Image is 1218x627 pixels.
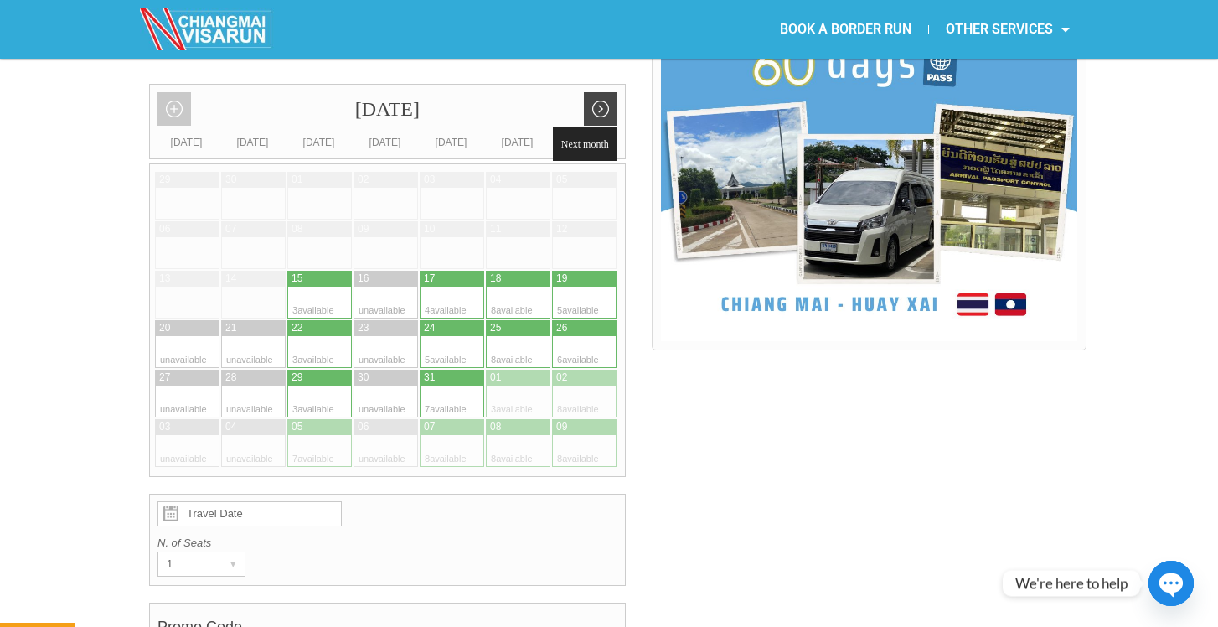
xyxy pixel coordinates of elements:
[225,272,236,286] div: 14
[159,321,170,335] div: 20
[424,321,435,335] div: 24
[358,420,369,434] div: 06
[225,173,236,187] div: 30
[358,272,369,286] div: 16
[292,321,302,335] div: 22
[550,134,617,151] div: [DATE]
[556,222,567,236] div: 12
[225,420,236,434] div: 04
[358,173,369,187] div: 02
[556,272,567,286] div: 19
[292,370,302,385] div: 29
[929,10,1086,49] a: OTHER SERVICES
[150,85,625,134] div: [DATE]
[157,535,617,552] label: N. of Seats
[424,420,435,434] div: 07
[358,321,369,335] div: 23
[159,272,170,286] div: 13
[490,370,501,385] div: 01
[609,10,1086,49] nav: Menu
[225,222,236,236] div: 07
[221,552,245,576] div: ▾
[556,370,567,385] div: 02
[352,134,418,151] div: [DATE]
[553,127,617,161] span: Next month
[424,222,435,236] div: 10
[418,134,484,151] div: [DATE]
[484,134,550,151] div: [DATE]
[424,173,435,187] div: 03
[358,370,369,385] div: 30
[225,321,236,335] div: 21
[159,420,170,434] div: 03
[219,134,286,151] div: [DATE]
[556,420,567,434] div: 09
[584,92,617,126] a: Next month
[490,272,501,286] div: 18
[556,173,567,187] div: 05
[424,370,435,385] div: 31
[159,370,170,385] div: 27
[158,552,213,576] div: 1
[358,222,369,236] div: 09
[490,222,501,236] div: 11
[556,321,567,335] div: 26
[159,173,170,187] div: 29
[490,321,501,335] div: 25
[159,222,170,236] div: 06
[292,222,302,236] div: 08
[292,420,302,434] div: 05
[490,420,501,434] div: 08
[424,272,435,286] div: 17
[153,134,219,151] div: [DATE]
[225,370,236,385] div: 28
[292,173,302,187] div: 01
[286,134,352,151] div: [DATE]
[490,173,501,187] div: 04
[292,272,302,286] div: 15
[763,10,928,49] a: BOOK A BORDER RUN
